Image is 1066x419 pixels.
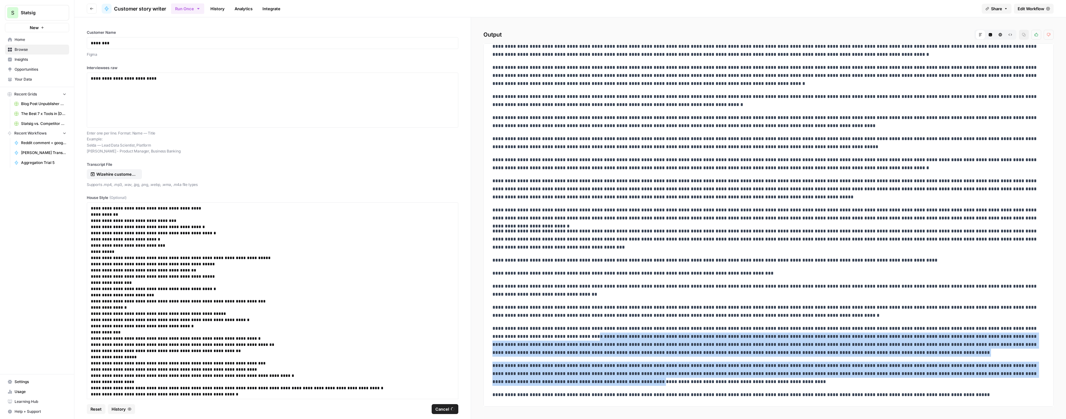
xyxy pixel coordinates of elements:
span: Customer story writer [114,5,166,12]
label: House Style [87,195,458,201]
span: Blog Post Unpublisher Grid (master) [21,101,66,107]
button: Recent Grids [5,90,69,99]
button: Run Once [171,3,204,14]
button: Share [982,4,1011,14]
button: Reset [87,404,105,414]
button: Cancel [432,404,458,414]
button: Recent Workflows [5,129,69,138]
span: Browse [15,47,66,52]
a: Statsig vs. Competitor v2 Grid [11,119,69,129]
a: Insights [5,55,69,64]
a: Aggregation Trial 5 [11,158,69,168]
span: [PERSON_NAME] Transcript to Asset [21,150,66,156]
span: Edit Workflow [1018,6,1044,12]
span: History [112,406,126,412]
a: Integrate [259,4,284,14]
span: Share [991,6,1002,12]
span: (Optional) [109,195,126,201]
span: Recent Grids [14,91,37,97]
span: Reset [90,406,102,412]
p: Enter one per line. Format: Name — Title Example: Selda — Lead Data Scientist, Platform [PERSON_N... [87,130,458,154]
a: Reddit comment + google search [11,138,69,148]
a: Learning Hub [5,397,69,407]
a: Your Data [5,74,69,84]
span: Reddit comment + google search [21,140,66,146]
p: Wizehire customer story discovery call.mp4 [96,171,136,177]
span: Settings [15,379,66,385]
span: Recent Workflows [14,130,46,136]
p: Supports .mp4, .mp3, .wav, .jpg, .png, .webp, .wma, .m4a file types [87,182,458,188]
span: Home [15,37,66,42]
span: Statsig vs. Competitor v2 Grid [21,121,66,126]
label: Transcript File [87,162,458,167]
a: Home [5,35,69,45]
span: Your Data [15,77,66,82]
button: New [5,23,69,32]
span: Insights [15,57,66,62]
span: Statsig [21,10,58,16]
span: Learning Hub [15,399,66,404]
button: Help + Support [5,407,69,417]
a: Usage [5,387,69,397]
a: History [207,4,228,14]
a: The Best 7 x Tools in [DATE] Grid [11,109,69,119]
span: Aggregation Trial 5 [21,160,66,165]
span: Cancel [435,406,449,412]
a: Edit Workflow [1014,4,1054,14]
span: The Best 7 x Tools in [DATE] Grid [21,111,66,117]
a: [PERSON_NAME] Transcript to Asset [11,148,69,158]
a: Customer story writer [102,4,166,14]
span: Opportunities [15,67,66,72]
span: Usage [15,389,66,395]
span: Help + Support [15,409,66,414]
label: Interviewees raw [87,65,458,71]
span: New [30,24,39,31]
a: Browse [5,45,69,55]
span: S [11,9,14,16]
button: Wizehire customer story discovery call.mp4 [87,169,142,179]
button: History [108,404,135,414]
a: Opportunities [5,64,69,74]
p: Figma [87,51,458,58]
label: Customer Name [87,30,458,35]
h2: Output [483,30,1054,40]
a: Settings [5,377,69,387]
a: Blog Post Unpublisher Grid (master) [11,99,69,109]
button: Workspace: Statsig [5,5,69,20]
a: Analytics [231,4,256,14]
